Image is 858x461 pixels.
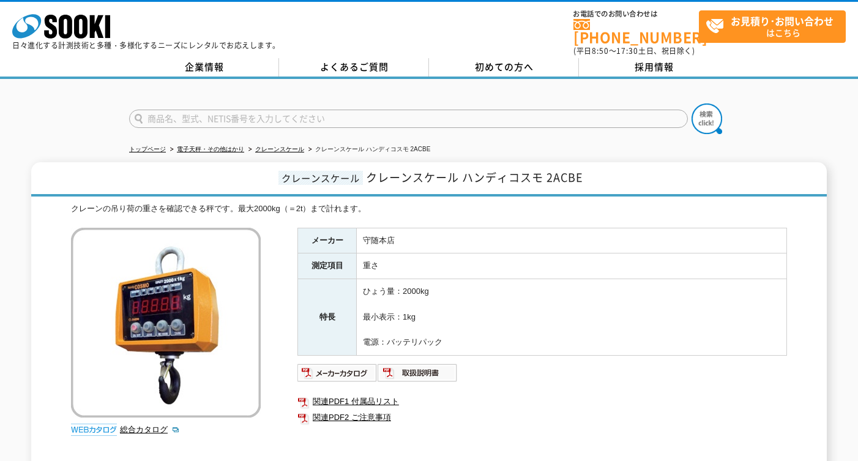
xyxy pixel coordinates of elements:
a: 総合カタログ [120,425,180,434]
span: クレーンスケール [278,171,363,185]
span: 初めての方へ [475,60,534,73]
input: 商品名、型式、NETIS番号を入力してください [129,110,688,128]
a: クレーンスケール [255,146,304,152]
img: webカタログ [71,424,117,436]
img: メーカーカタログ [297,363,378,383]
span: クレーンスケール ハンディコスモ 2ACBE [366,169,583,186]
th: メーカー [298,228,357,253]
td: ひょう量：2000kg 最小表示：1kg 電源：バッテリパック [357,279,787,356]
a: 関連PDF1 付属品リスト [297,394,787,410]
img: クレーンスケール ハンディコスモ 2ACBE [71,228,261,418]
a: 初めての方へ [429,58,579,77]
a: 関連PDF2 ご注意事項 [297,410,787,425]
a: メーカーカタログ [297,371,378,380]
th: 特長 [298,279,357,356]
td: 重さ [357,253,787,279]
strong: お見積り･お問い合わせ [731,13,834,28]
th: 測定項目 [298,253,357,279]
a: お見積り･お問い合わせはこちら [699,10,846,43]
div: クレーンの吊り荷の重さを確認できる秤です。最大2000kg（＝2t）まで計れます。 [71,203,787,216]
a: 企業情報 [129,58,279,77]
li: クレーンスケール ハンディコスモ 2ACBE [306,143,430,156]
span: 8:50 [592,45,609,56]
a: [PHONE_NUMBER] [573,19,699,44]
a: 採用情報 [579,58,729,77]
img: 取扱説明書 [378,363,458,383]
td: 守随本店 [357,228,787,253]
img: btn_search.png [692,103,722,134]
a: 電子天秤・その他はかり [177,146,244,152]
span: はこちら [706,11,845,42]
a: トップページ [129,146,166,152]
span: (平日 ～ 土日、祝日除く) [573,45,695,56]
span: 17:30 [616,45,638,56]
p: 日々進化する計測技術と多種・多様化するニーズにレンタルでお応えします。 [12,42,280,49]
span: お電話でのお問い合わせは [573,10,699,18]
a: よくあるご質問 [279,58,429,77]
a: 取扱説明書 [378,371,458,380]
